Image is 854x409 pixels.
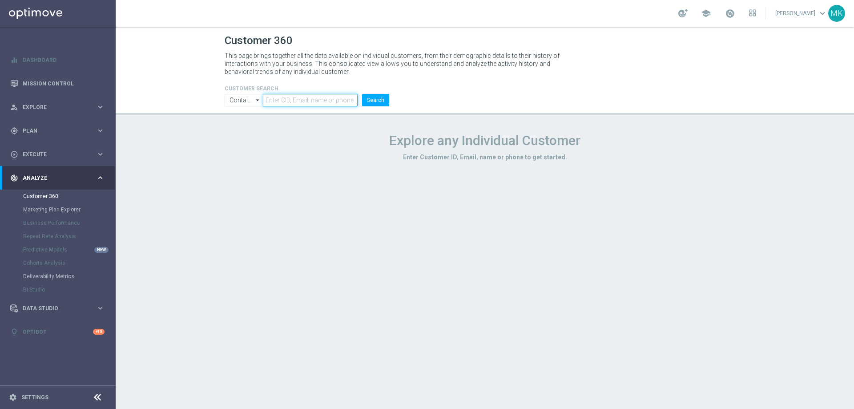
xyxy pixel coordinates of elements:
div: Analyze [10,174,96,182]
div: BI Studio [23,283,115,296]
p: This page brings together all the data available on individual customers, from their demographic ... [225,52,567,76]
div: Repeat Rate Analysis [23,230,115,243]
div: Dashboard [10,48,105,72]
div: Data Studio [10,304,96,312]
div: Explore [10,103,96,111]
div: Cohorts Analysis [23,256,115,270]
i: keyboard_arrow_right [96,150,105,158]
div: Execute [10,150,96,158]
h4: CUSTOMER SEARCH [225,85,389,92]
div: Mission Control [10,72,105,95]
button: play_circle_outline Execute keyboard_arrow_right [10,151,105,158]
input: Contains [225,94,263,106]
span: Data Studio [23,306,96,311]
a: Deliverability Metrics [23,273,93,280]
div: +10 [93,329,105,335]
i: lightbulb [10,328,18,336]
a: Mission Control [23,72,105,95]
div: Deliverability Metrics [23,270,115,283]
button: track_changes Analyze keyboard_arrow_right [10,174,105,182]
button: equalizer Dashboard [10,57,105,64]
i: keyboard_arrow_right [96,304,105,312]
div: Plan [10,127,96,135]
span: Execute [23,152,96,157]
div: Business Performance [23,216,115,230]
button: lightbulb Optibot +10 [10,328,105,336]
a: Marketing Plan Explorer [23,206,93,213]
i: settings [9,393,17,401]
div: MK [828,5,845,22]
span: keyboard_arrow_down [818,8,827,18]
button: Search [362,94,389,106]
i: person_search [10,103,18,111]
a: Optibot [23,320,93,344]
button: person_search Explore keyboard_arrow_right [10,104,105,111]
button: Data Studio keyboard_arrow_right [10,305,105,312]
a: Customer 360 [23,193,93,200]
i: keyboard_arrow_right [96,174,105,182]
button: Mission Control [10,80,105,87]
i: play_circle_outline [10,150,18,158]
i: keyboard_arrow_right [96,126,105,135]
div: Customer 360 [23,190,115,203]
h3: Enter Customer ID, Email, name or phone to get started. [225,153,745,161]
a: Settings [21,395,48,400]
a: [PERSON_NAME]keyboard_arrow_down [774,7,828,20]
span: Plan [23,128,96,134]
i: arrow_drop_down [254,94,262,106]
span: Analyze [23,175,96,181]
a: Dashboard [23,48,105,72]
button: gps_fixed Plan keyboard_arrow_right [10,127,105,134]
div: Optibot [10,320,105,344]
i: equalizer [10,56,18,64]
div: Predictive Models [23,243,115,256]
i: keyboard_arrow_right [96,103,105,111]
i: gps_fixed [10,127,18,135]
input: Enter CID, Email, name or phone [263,94,358,106]
i: track_changes [10,174,18,182]
h1: Explore any Individual Customer [225,133,745,149]
span: Explore [23,105,96,110]
div: Marketing Plan Explorer [23,203,115,216]
span: school [701,8,711,18]
div: NEW [94,247,109,253]
h1: Customer 360 [225,34,745,47]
